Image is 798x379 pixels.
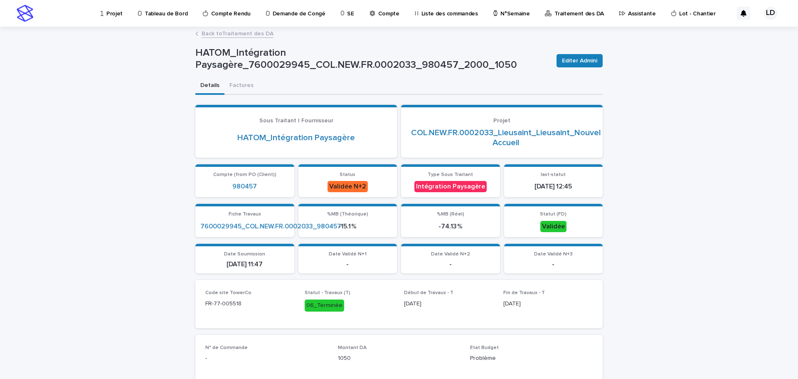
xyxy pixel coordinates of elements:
div: Validée [540,221,566,232]
div: 06_Terminée [305,300,344,312]
p: -15.1 % [303,223,392,230]
span: Début de Travaux - T [404,290,453,295]
p: - [303,260,392,268]
p: 1050 [338,354,461,363]
span: Statut - Travaux (T) [305,290,350,295]
p: [DATE] 11:47 [200,260,289,268]
img: stacker-logo-s-only.png [17,5,33,22]
span: Status [340,172,355,177]
a: 7600029945_COL.NEW.FR.0002033_980457 [200,223,341,230]
p: - [205,354,328,363]
span: Projet [493,118,510,124]
span: Statut (FD) [540,212,566,217]
span: Date Validé N+1 [329,252,367,257]
p: - [406,260,495,268]
span: %MB (Théorique) [327,212,368,217]
span: Montant DA [338,345,367,350]
span: Date Soumission [224,252,265,257]
button: Factures [224,77,259,95]
a: 980457 [232,183,257,191]
span: Code site TowerCo [205,290,251,295]
span: Sous Traitant | Fournisseur [259,118,333,124]
div: LD [764,7,777,20]
span: N° de Commande [205,345,248,350]
span: Date Validé N+3 [534,252,573,257]
a: HATOM_Intégration Paysagère [237,133,355,143]
a: COL.NEW.FR.0002033_Lieusaint_Lieusaint_Nouvel Accueil [411,128,601,148]
p: FR-77-005518 [205,300,295,308]
span: Fiche Travaux [229,212,261,217]
span: Date Validé N+2 [431,252,470,257]
div: Intégration Paysagère [414,181,487,192]
span: last-statut [541,172,566,177]
button: Details [195,77,224,95]
span: Type Sous Traitant [428,172,473,177]
span: %MB (Réel) [437,212,464,217]
p: Problème [470,354,593,363]
p: -74.13 % [406,223,495,230]
p: [DATE] [404,300,493,308]
button: Editer Admini [557,54,603,67]
p: - [509,260,598,268]
span: Fin de Travaux - T [503,290,545,295]
span: Editer Admini [562,57,597,65]
p: [DATE] 12:45 [509,183,598,191]
div: Validée N+2 [328,181,368,192]
p: [DATE] [503,300,593,308]
span: Etat Budget [470,345,499,350]
span: Compte (from PO (Client)) [213,172,276,177]
p: HATOM_Intégration Paysagère_7600029945_COL.NEW.FR.0002033_980457_2000_1050 [195,47,550,71]
a: Back toTraitement des DA [202,28,273,38]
